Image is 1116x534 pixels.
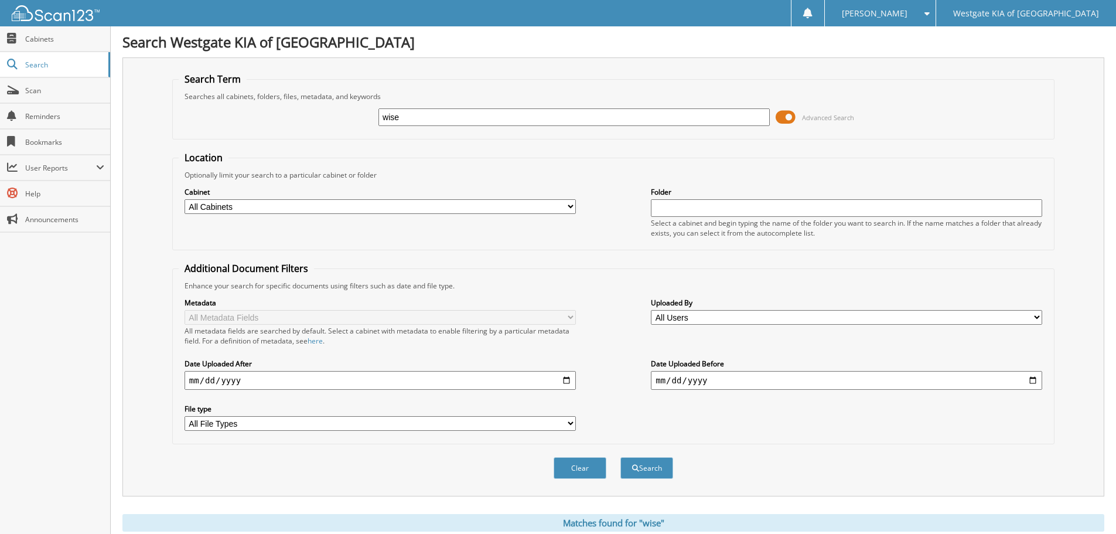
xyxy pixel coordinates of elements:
[25,86,104,96] span: Scan
[179,91,1048,101] div: Searches all cabinets, folders, files, metadata, and keywords
[185,359,576,369] label: Date Uploaded After
[185,371,576,390] input: start
[179,281,1048,291] div: Enhance your search for specific documents using filters such as date and file type.
[308,336,323,346] a: here
[185,326,576,346] div: All metadata fields are searched by default. Select a cabinet with metadata to enable filtering b...
[185,404,576,414] label: File type
[802,113,854,122] span: Advanced Search
[25,137,104,147] span: Bookmarks
[179,151,228,164] legend: Location
[651,298,1042,308] label: Uploaded By
[620,457,673,479] button: Search
[25,189,104,199] span: Help
[179,262,314,275] legend: Additional Document Filters
[554,457,606,479] button: Clear
[25,34,104,44] span: Cabinets
[651,371,1042,390] input: end
[185,298,576,308] label: Metadata
[122,514,1104,532] div: Matches found for "wise"
[651,187,1042,197] label: Folder
[179,73,247,86] legend: Search Term
[651,359,1042,369] label: Date Uploaded Before
[842,10,907,17] span: [PERSON_NAME]
[953,10,1099,17] span: Westgate KIA of [GEOGRAPHIC_DATA]
[185,187,576,197] label: Cabinet
[179,170,1048,180] div: Optionally limit your search to a particular cabinet or folder
[651,218,1042,238] div: Select a cabinet and begin typing the name of the folder you want to search in. If the name match...
[25,163,96,173] span: User Reports
[122,32,1104,52] h1: Search Westgate KIA of [GEOGRAPHIC_DATA]
[12,5,100,21] img: scan123-logo-white.svg
[25,111,104,121] span: Reminders
[25,60,103,70] span: Search
[25,215,104,225] span: Announcements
